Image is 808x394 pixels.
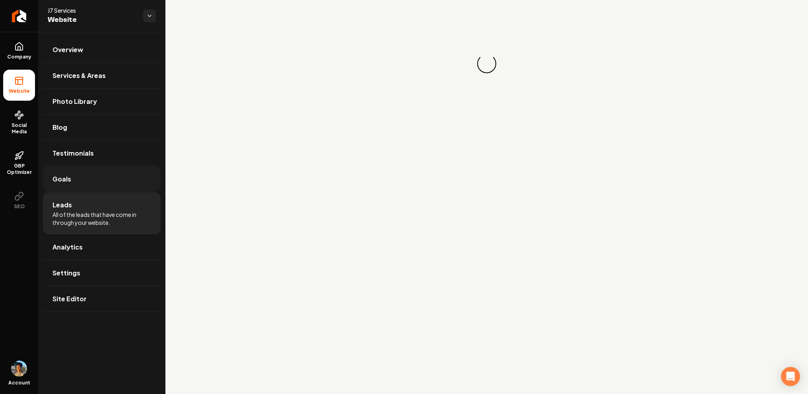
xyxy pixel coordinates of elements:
a: Social Media [3,104,35,141]
a: Analytics [43,234,161,260]
a: Services & Areas [43,63,161,88]
img: Rebolt Logo [12,10,27,22]
span: Testimonials [52,148,94,158]
a: GBP Optimizer [3,144,35,182]
a: Photo Library [43,89,161,114]
span: Settings [52,268,80,278]
a: Company [3,35,35,66]
span: Services & Areas [52,71,106,80]
span: Goals [52,174,71,184]
img: Aditya Nair [11,361,27,376]
span: Company [4,54,35,60]
span: Blog [52,123,67,132]
span: Overview [52,45,83,55]
a: Site Editor [43,286,161,312]
a: Testimonials [43,140,161,166]
a: Blog [43,115,161,140]
span: Analytics [52,242,83,252]
span: GBP Optimizer [3,163,35,176]
span: Photo Library [52,97,97,106]
span: Website [48,14,137,25]
span: J7 Services [48,6,137,14]
div: Open Intercom Messenger [781,367,800,386]
a: Settings [43,260,161,286]
span: All of the leads that have come in through your website. [52,211,151,226]
div: Loading [476,53,498,75]
span: Social Media [3,122,35,135]
span: Site Editor [52,294,87,304]
a: Overview [43,37,161,62]
span: Website [6,88,33,94]
span: Account [8,380,30,386]
button: Open user button [11,361,27,376]
span: Leads [52,200,72,210]
span: SEO [11,203,28,210]
a: Goals [43,166,161,192]
button: SEO [3,185,35,216]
